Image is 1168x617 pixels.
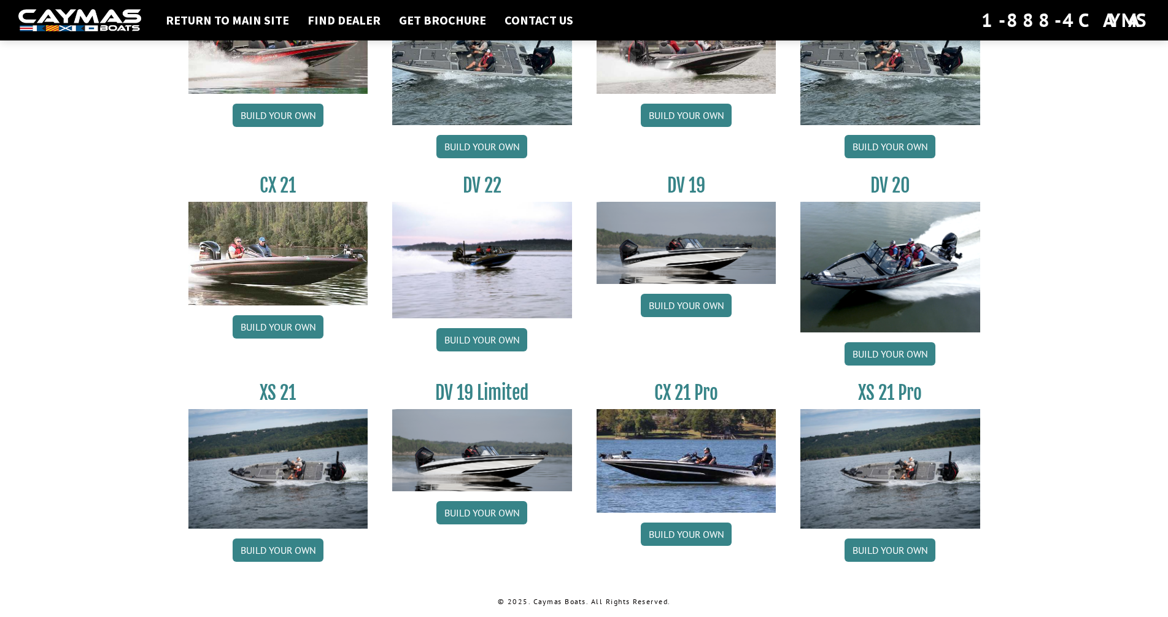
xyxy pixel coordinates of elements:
[597,409,776,512] img: CX-21Pro_thumbnail.jpg
[641,523,732,546] a: Build your own
[393,12,492,28] a: Get Brochure
[18,9,141,32] img: white-logo-c9c8dbefe5ff5ceceb0f0178aa75bf4bb51f6bca0971e226c86eb53dfe498488.png
[436,135,527,158] a: Build your own
[597,202,776,284] img: dv-19-ban_from_website_for_caymas_connect.png
[436,328,527,351] a: Build your own
[597,381,776,404] h3: CX 21 Pro
[188,596,980,607] p: © 2025. Caymas Boats. All Rights Reserved.
[160,12,295,28] a: Return to main site
[233,538,323,562] a: Build your own
[188,381,368,404] h3: XS 21
[392,381,572,404] h3: DV 19 Limited
[800,174,980,197] h3: DV 20
[800,409,980,529] img: XS_21_thumbnail.jpg
[301,12,387,28] a: Find Dealer
[392,174,572,197] h3: DV 22
[845,135,935,158] a: Build your own
[392,202,572,318] img: DV22_original_motor_cropped_for_caymas_connect.jpg
[188,409,368,529] img: XS_21_thumbnail.jpg
[597,174,776,197] h3: DV 19
[188,174,368,197] h3: CX 21
[800,202,980,332] img: DV_20_from_website_for_caymas_connect.png
[233,104,323,127] a: Build your own
[641,294,732,317] a: Build your own
[800,381,980,404] h3: XS 21 Pro
[845,342,935,366] a: Build your own
[641,104,732,127] a: Build your own
[498,12,579,28] a: Contact Us
[436,501,527,524] a: Build your own
[392,409,572,491] img: dv-19-ban_from_website_for_caymas_connect.png
[981,7,1150,34] div: 1-888-4CAYMAS
[233,315,323,339] a: Build your own
[845,538,935,562] a: Build your own
[188,202,368,305] img: CX21_thumb.jpg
